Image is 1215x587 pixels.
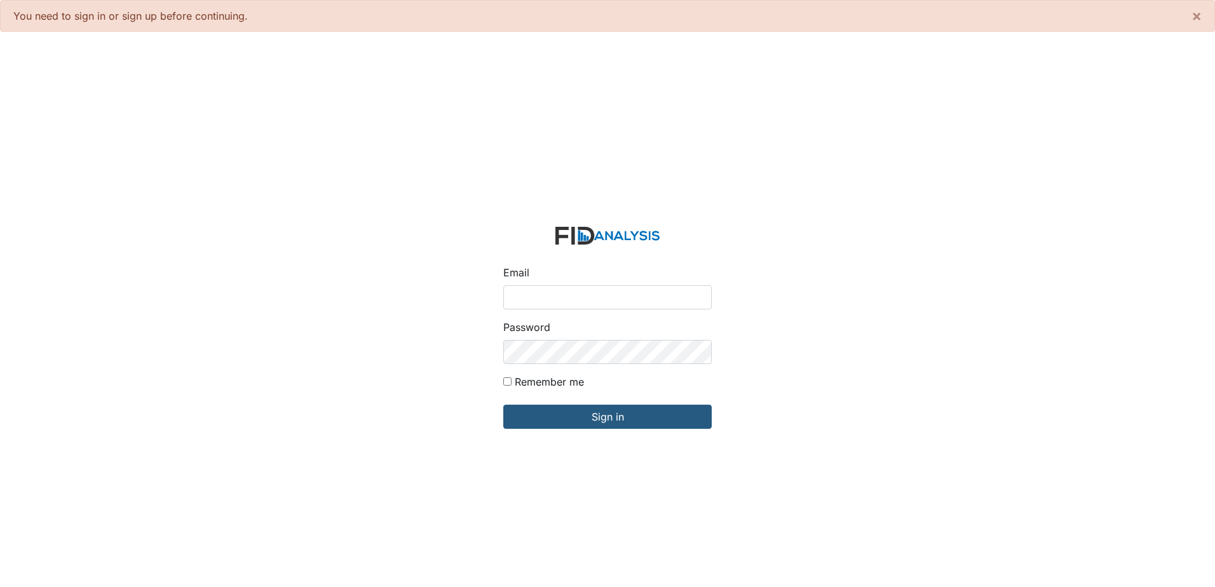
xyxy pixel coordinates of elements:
img: logo-2fc8c6e3336f68795322cb6e9a2b9007179b544421de10c17bdaae8622450297.svg [555,227,660,245]
label: Password [503,320,550,335]
button: × [1179,1,1214,31]
label: Remember me [515,374,584,389]
input: Sign in [503,405,712,429]
label: Email [503,265,529,280]
span: × [1191,6,1202,25]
